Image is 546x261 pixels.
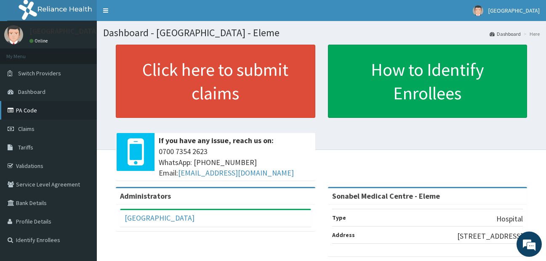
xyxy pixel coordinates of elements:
[496,213,523,224] p: Hospital
[120,191,171,201] b: Administrators
[159,146,311,178] span: 0700 7354 2623 WhatsApp: [PHONE_NUMBER] Email:
[457,231,523,242] p: [STREET_ADDRESS]
[29,27,99,35] p: [GEOGRAPHIC_DATA]
[116,45,315,118] a: Click here to submit claims
[18,69,61,77] span: Switch Providers
[332,231,355,239] b: Address
[18,144,33,151] span: Tariffs
[332,214,346,221] b: Type
[29,38,50,44] a: Online
[18,125,35,133] span: Claims
[332,191,440,201] strong: Sonabel Medical Centre - Eleme
[18,88,45,96] span: Dashboard
[4,25,23,44] img: User Image
[159,136,274,145] b: If you have any issue, reach us on:
[473,5,483,16] img: User Image
[522,30,540,37] li: Here
[103,27,540,38] h1: Dashboard - [GEOGRAPHIC_DATA] - Eleme
[178,168,294,178] a: [EMAIL_ADDRESS][DOMAIN_NAME]
[125,213,194,223] a: [GEOGRAPHIC_DATA]
[488,7,540,14] span: [GEOGRAPHIC_DATA]
[490,30,521,37] a: Dashboard
[328,45,527,118] a: How to Identify Enrollees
